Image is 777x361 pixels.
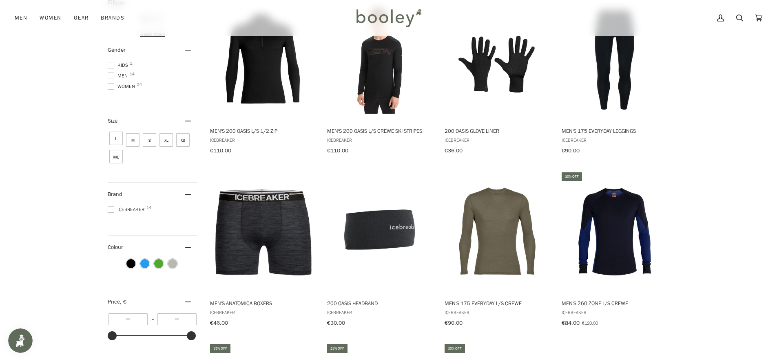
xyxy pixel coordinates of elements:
[154,259,163,268] span: Colour: Green
[444,344,465,353] div: 30% off
[40,14,61,22] span: Women
[560,171,669,329] a: Men's 260 Zone L/S Crewe
[327,299,433,306] span: 200 Oasis Headband
[562,299,667,306] span: Men's 260 Zone L/S Crewe
[327,344,348,353] div: 23% off
[168,259,177,268] span: Colour: Grey
[15,14,27,22] span: Men
[126,133,139,147] span: Size: M
[562,172,582,180] div: 30% off
[210,147,231,154] span: €110.00
[210,136,315,143] span: Icebreaker
[327,319,345,326] span: €30.00
[126,259,135,268] span: Colour: Black
[210,308,315,315] span: Icebreaker
[140,259,149,268] span: Colour: Blue
[327,308,433,315] span: Icebreaker
[208,6,317,114] img: Icebreaker Men's 200 Oasis L/S 1/2 Zip Black - Booley Galway
[108,46,126,54] span: Gender
[353,6,424,30] img: Booley
[140,31,165,38] span: Reset filters
[444,299,550,306] span: Men's 175 Everyday L/S Crewe
[108,72,130,79] span: Men
[208,178,317,286] img: Men's Anatomica Boxers Jet Heather - Booley Galway
[108,298,126,306] span: Price
[562,136,667,143] span: Icebreaker
[108,83,137,90] span: Women
[444,136,550,143] span: Icebreaker
[208,171,317,329] a: Men's Anatomica Boxers
[210,319,228,326] span: €46.00
[210,299,315,306] span: Men's Anatomica Boxers
[562,147,580,154] span: €90.00
[562,308,667,315] span: Icebreaker
[130,62,133,66] span: 2
[108,62,131,69] span: Kids
[108,206,147,213] span: Icebreaker
[108,313,147,325] input: Minimum value
[326,6,434,114] img: Icebreaker Men's 200 Oasis L/S Crewe Ski Stripes Black - Booley Galway
[108,190,122,198] span: Brand
[147,316,157,323] span: –
[210,344,230,353] div: 35% off
[444,308,550,315] span: Icebreaker
[108,117,117,125] span: Size
[120,298,126,306] span: , €
[444,147,462,154] span: €36.00
[159,133,173,147] span: Size: XL
[130,72,135,76] span: 14
[327,147,348,154] span: €110.00
[101,14,124,22] span: Brands
[8,328,33,353] iframe: Button to open loyalty program pop-up
[108,243,129,251] span: Colour
[327,136,433,143] span: Icebreaker
[146,206,151,210] span: 14
[108,31,197,38] li: Reset filters
[562,127,667,134] span: Men's 175 Everyday Leggings
[444,319,462,326] span: €90.00
[176,133,190,147] span: Size: XS
[443,6,551,114] img: Icebreaker 200 Oasis Glove Liner Black - Booley Galway
[210,127,315,134] span: Men's 200 Oasis L/S 1/2 Zip
[444,127,550,134] span: 200 Oasis Glove Liner
[560,6,669,114] img: Icebreaker Men's 175 Everyday Leggings Black - Booley Galway
[326,178,434,286] img: Icebreaker 200 Oasis Headband Jet Heather - Booley Galway
[443,171,551,329] a: Men's 175 Everyday L/S Crewe
[137,83,142,87] span: 24
[582,319,598,326] span: €120.00
[157,313,197,325] input: Maximum value
[443,178,551,286] img: Icebreaker Men's 175 Everyday L/S Crewe Loden - Booley Galway
[109,132,123,145] span: Size: L
[326,171,434,329] a: 200 Oasis Headband
[562,319,580,326] span: €84.00
[327,127,433,134] span: Men's 200 Oasis L/S Crewe Ski Stripes
[74,14,89,22] span: Gear
[143,133,156,147] span: Size: S
[560,178,669,286] img: Icebreaker Men's 260 Zone L/S Crewe Midnight Navy / Royal Navy - Booley Galway
[109,150,123,163] span: Size: XXL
